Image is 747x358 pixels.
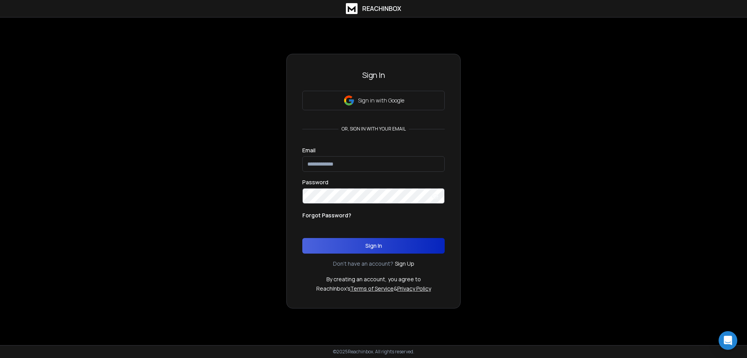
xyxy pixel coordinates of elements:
[316,285,431,293] p: ReachInbox's &
[302,212,351,219] p: Forgot Password?
[302,238,445,254] button: Sign In
[302,180,328,185] label: Password
[333,260,393,268] p: Don't have an account?
[326,275,421,283] p: By creating an account, you agree to
[358,97,404,104] p: Sign in with Google
[302,70,445,81] h3: Sign In
[362,4,401,13] h1: ReachInbox
[333,349,414,355] p: © 2025 Reachinbox. All rights reserved.
[346,3,401,14] a: ReachInbox
[350,285,394,292] a: Terms of Service
[302,91,445,110] button: Sign in with Google
[397,285,431,292] a: Privacy Policy
[346,3,358,14] img: logo
[719,331,737,350] div: Open Intercom Messenger
[395,260,414,268] a: Sign Up
[302,148,316,153] label: Email
[338,126,409,132] p: or, sign in with your email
